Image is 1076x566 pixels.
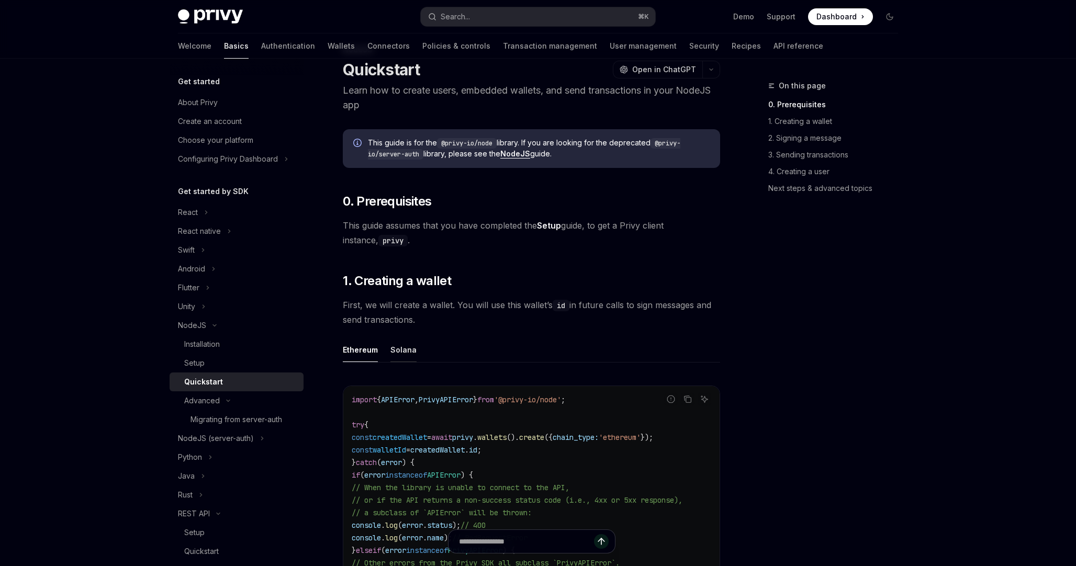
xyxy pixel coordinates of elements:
[503,33,597,59] a: Transaction management
[352,445,373,455] span: const
[328,33,355,59] a: Wallets
[808,8,873,25] a: Dashboard
[360,470,364,480] span: (
[768,130,906,146] a: 2. Signing a message
[170,93,304,112] a: About Privy
[427,520,452,530] span: status
[170,112,304,131] a: Create an account
[178,432,254,445] div: NodeJS (server-auth)
[352,420,364,429] span: try
[767,12,795,22] a: Support
[343,193,431,210] span: 0. Prerequisites
[352,520,381,530] span: console
[170,150,304,168] button: Toggle Configuring Privy Dashboard section
[170,354,304,372] a: Setup
[373,445,406,455] span: walletId
[343,83,720,112] p: Learn how to create users, embedded wallets, and send transactions in your NodeJS app
[170,410,304,429] a: Migrating from server-auth
[410,445,465,455] span: createdWallet
[427,433,431,442] span: =
[178,244,195,256] div: Swift
[368,138,710,160] span: This guide is for the library. If you are looking for the deprecated library, please see the guide.
[178,9,243,24] img: dark logo
[178,33,211,59] a: Welcome
[477,445,481,455] span: ;
[178,470,195,482] div: Java
[519,433,544,442] span: create
[170,316,304,335] button: Toggle NodeJS section
[461,470,473,480] span: ) {
[178,451,202,463] div: Python
[452,433,473,442] span: privy
[178,489,193,501] div: Rust
[367,33,410,59] a: Connectors
[352,508,532,517] span: // a subclass of `APIError` will be thrown:
[261,33,315,59] a: Authentication
[178,75,220,88] h5: Get started
[452,520,461,530] span: );
[385,470,427,480] span: instanceof
[441,10,470,23] div: Search...
[170,467,304,485] button: Toggle Java section
[733,12,754,22] a: Demo
[170,542,304,561] a: Quickstart
[390,337,417,362] button: Solana
[594,534,609,549] button: Send message
[178,185,249,198] h5: Get started by SDK
[378,235,408,246] code: privy
[599,433,641,442] span: 'ethereum'
[768,146,906,163] a: 3. Sending transactions
[610,33,677,59] a: User management
[178,319,206,332] div: NodeJS
[459,530,594,553] input: Ask a question...
[178,115,242,128] div: Create an account
[768,163,906,180] a: 4. Creating a user
[224,33,249,59] a: Basics
[343,337,378,362] button: Ethereum
[768,96,906,113] a: 0. Prerequisites
[437,138,497,149] code: @privy-io/node
[178,153,278,165] div: Configuring Privy Dashboard
[398,520,402,530] span: (
[178,263,205,275] div: Android
[537,220,561,231] a: Setup
[343,60,420,79] h1: Quickstart
[779,80,826,92] span: On this page
[507,433,519,442] span: ().
[402,520,423,530] span: error
[170,448,304,467] button: Toggle Python section
[385,520,398,530] span: log
[553,433,599,442] span: chain_type:
[732,33,761,59] a: Recipes
[423,520,427,530] span: .
[170,504,304,523] button: Toggle REST API section
[473,395,477,404] span: }
[381,458,402,467] span: error
[698,392,711,406] button: Ask AI
[170,131,304,150] a: Choose your platform
[364,420,368,429] span: {
[352,470,360,480] span: if
[343,273,451,289] span: 1. Creating a wallet
[170,222,304,241] button: Toggle React native section
[632,64,696,75] span: Open in ChatGPT
[477,433,507,442] span: wallets
[768,113,906,130] a: 1. Creating a wallet
[613,61,702,78] button: Open in ChatGPT
[178,134,253,146] div: Choose your platform
[381,520,385,530] span: .
[406,445,410,455] span: =
[352,433,373,442] span: const
[170,259,304,278] button: Toggle Android section
[681,392,694,406] button: Copy the contents from the code block
[170,203,304,222] button: Toggle React section
[377,458,381,467] span: (
[184,545,219,558] div: Quickstart
[431,433,452,442] span: await
[356,458,377,467] span: catch
[402,458,414,467] span: ) {
[553,300,569,311] code: id
[353,139,364,149] svg: Info
[561,395,565,404] span: ;
[190,413,282,426] div: Migrating from server-auth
